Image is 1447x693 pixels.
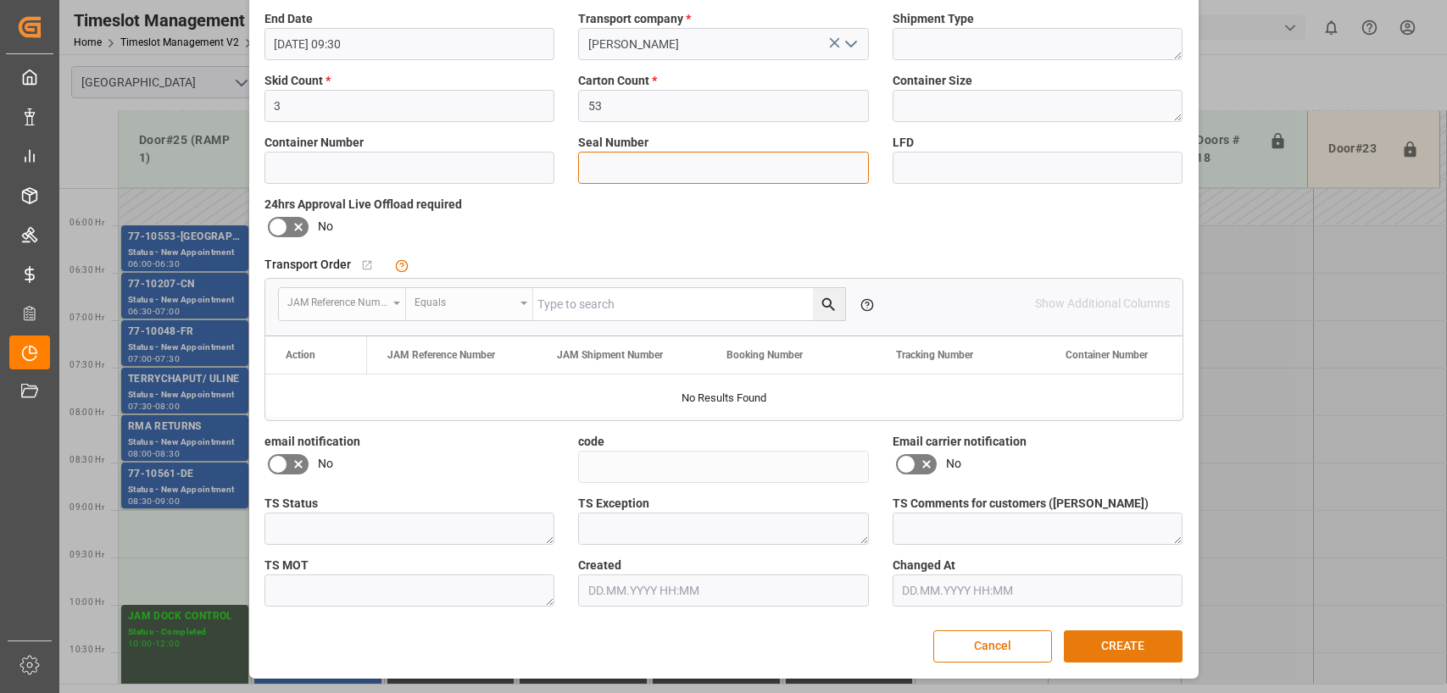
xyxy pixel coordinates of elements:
[387,349,495,361] span: JAM Reference Number
[264,196,462,213] span: 24hrs Approval Live Offload required
[578,557,621,574] span: Created
[286,349,315,361] div: Action
[406,288,533,320] button: open menu
[415,291,515,310] div: Equals
[264,495,318,513] span: TS Status
[1064,630,1183,663] button: CREATE
[933,630,1052,663] button: Cancel
[578,495,649,513] span: TS Exception
[557,349,663,361] span: JAM Shipment Number
[264,72,331,90] span: Skid Count
[279,288,406,320] button: open menu
[264,10,313,28] span: End Date
[287,291,387,310] div: JAM Reference Number
[578,72,657,90] span: Carton Count
[264,433,360,451] span: email notification
[893,72,972,90] span: Container Size
[318,455,333,473] span: No
[264,28,555,60] input: DD.MM.YYYY HH:MM
[896,349,973,361] span: Tracking Number
[813,288,845,320] button: search button
[946,455,961,473] span: No
[533,288,845,320] input: Type to search
[893,433,1027,451] span: Email carrier notification
[893,134,914,152] span: LFD
[264,557,309,574] span: TS MOT
[264,256,351,274] span: Transport Order
[578,10,691,28] span: Transport company
[578,574,869,607] input: DD.MM.YYYY HH:MM
[578,134,648,152] span: Seal Number
[893,10,974,28] span: Shipment Type
[893,574,1183,607] input: DD.MM.YYYY HH:MM
[1066,349,1148,361] span: Container Number
[264,134,364,152] span: Container Number
[837,31,862,58] button: open menu
[318,218,333,236] span: No
[578,433,604,451] span: code
[893,557,955,574] span: Changed At
[893,495,1149,513] span: TS Comments for customers ([PERSON_NAME])
[726,349,803,361] span: Booking Number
